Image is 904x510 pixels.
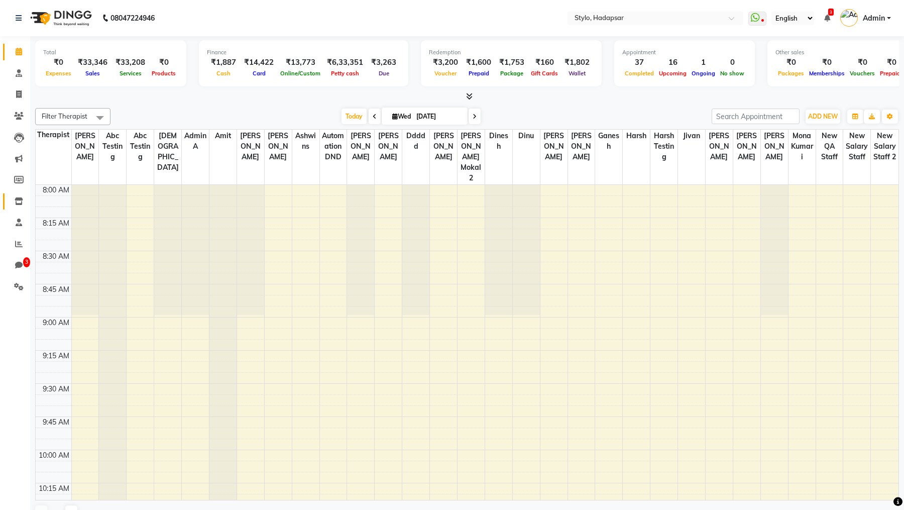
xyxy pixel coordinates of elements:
b: 08047224946 [110,4,155,32]
span: Card [250,70,268,77]
span: [PERSON_NAME] [568,130,595,163]
span: 3 [23,257,30,267]
div: 8:30 AM [41,251,71,262]
div: Redemption [429,48,594,57]
div: ₹0 [775,57,807,68]
div: 8:15 AM [41,218,71,229]
div: 37 [622,57,656,68]
img: Admin [840,9,858,27]
span: Vouchers [847,70,877,77]
span: New Salary Staff 2 [871,130,898,163]
div: ₹1,600 [462,57,495,68]
div: 9:30 AM [41,384,71,394]
span: Expenses [43,70,74,77]
div: ₹3,200 [429,57,462,68]
input: Search Appointment [712,109,800,124]
span: dinu [513,130,540,142]
span: Wallet [566,70,588,77]
div: ₹1,887 [207,57,240,68]
div: ₹0 [149,57,178,68]
span: [PERSON_NAME] Mokal2 [458,130,485,184]
span: Petty cash [328,70,362,77]
span: Packages [775,70,807,77]
span: Today [342,109,367,124]
span: harsh [623,130,650,142]
a: 3 [3,257,27,274]
span: 3 [828,9,834,16]
span: abc testing [99,130,126,163]
div: ₹160 [528,57,560,68]
span: ddddd [402,130,429,153]
div: ₹1,753 [495,57,528,68]
span: [PERSON_NAME] [761,130,788,163]
span: [DEMOGRAPHIC_DATA] [154,130,181,174]
span: ADD NEW [808,113,838,120]
div: Total [43,48,178,57]
div: ₹33,208 [111,57,149,68]
input: 2025-09-03 [413,109,464,124]
span: [PERSON_NAME] [430,130,457,163]
span: Memberships [807,70,847,77]
span: Wed [390,113,413,120]
span: Completed [622,70,656,77]
span: Ongoing [689,70,718,77]
a: 3 [824,14,830,23]
div: ₹13,773 [278,57,323,68]
span: [PERSON_NAME] [265,130,292,163]
span: jivan [678,130,705,142]
span: Upcoming [656,70,689,77]
div: 10:15 AM [37,483,71,494]
span: MonaKumari [788,130,816,163]
span: ashwins [292,130,319,153]
span: Services [117,70,144,77]
span: Automation DND [320,130,347,163]
span: New Salary Staff [843,130,870,163]
span: Admin A [182,130,209,153]
div: 10:00 AM [37,450,71,461]
div: 8:00 AM [41,185,71,195]
div: Appointment [622,48,747,57]
button: ADD NEW [806,110,840,124]
span: Admin [863,13,885,24]
div: 9:00 AM [41,318,71,328]
div: 8:45 AM [41,284,71,295]
span: Filter Therapist [42,112,87,120]
div: ₹14,422 [240,57,278,68]
span: dinesh [485,130,512,153]
div: 0 [718,57,747,68]
div: ₹0 [847,57,877,68]
span: Due [376,70,392,77]
span: Abc testing [127,130,154,163]
div: Finance [207,48,400,57]
span: Products [149,70,178,77]
span: Voucher [432,70,459,77]
span: [PERSON_NAME] [237,130,264,163]
span: Prepaid [466,70,492,77]
div: ₹3,263 [367,57,400,68]
span: Package [498,70,526,77]
img: logo [26,4,94,32]
div: Therapist [36,130,71,140]
span: Sales [83,70,102,77]
span: [PERSON_NAME] [733,130,760,163]
div: 9:45 AM [41,417,71,428]
div: ₹1,802 [560,57,594,68]
span: [PERSON_NAME] [540,130,568,163]
span: harsh testing [650,130,677,163]
span: [PERSON_NAME] [706,130,733,163]
span: Gift Cards [528,70,560,77]
span: [PERSON_NAME] [72,130,99,163]
div: ₹0 [43,57,74,68]
span: Online/Custom [278,70,323,77]
span: New QA Staff [816,130,843,163]
span: No show [718,70,747,77]
span: Cash [214,70,233,77]
div: ₹33,346 [74,57,111,68]
span: Ganesh [595,130,622,153]
div: ₹0 [807,57,847,68]
div: 9:15 AM [41,351,71,361]
span: Amit [209,130,237,142]
span: [PERSON_NAME] [347,130,374,163]
span: [PERSON_NAME] [375,130,402,163]
div: ₹6,33,351 [323,57,367,68]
